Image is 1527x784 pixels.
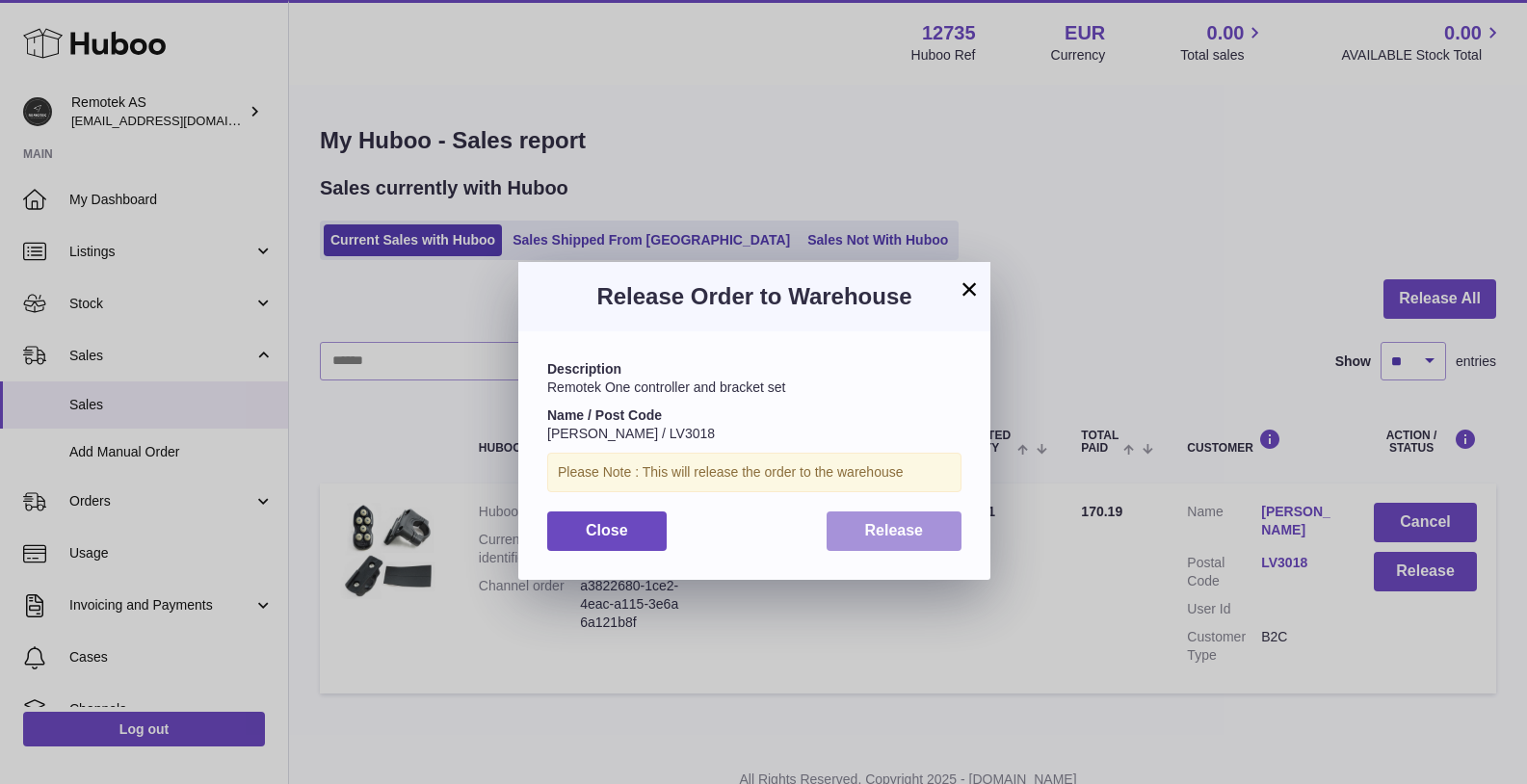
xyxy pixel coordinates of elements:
[547,281,961,312] h3: Release Order to Warehouse
[547,407,662,423] strong: Name / Post Code
[547,453,961,492] div: Please Note : This will release the order to the warehouse
[547,511,667,551] button: Close
[547,426,715,441] span: [PERSON_NAME] / LV3018
[827,511,962,551] button: Release
[547,379,785,395] span: Remotek One controller and bracket set
[586,522,628,538] span: Close
[865,522,924,538] span: Release
[547,361,621,377] strong: Description
[958,277,981,301] button: ×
